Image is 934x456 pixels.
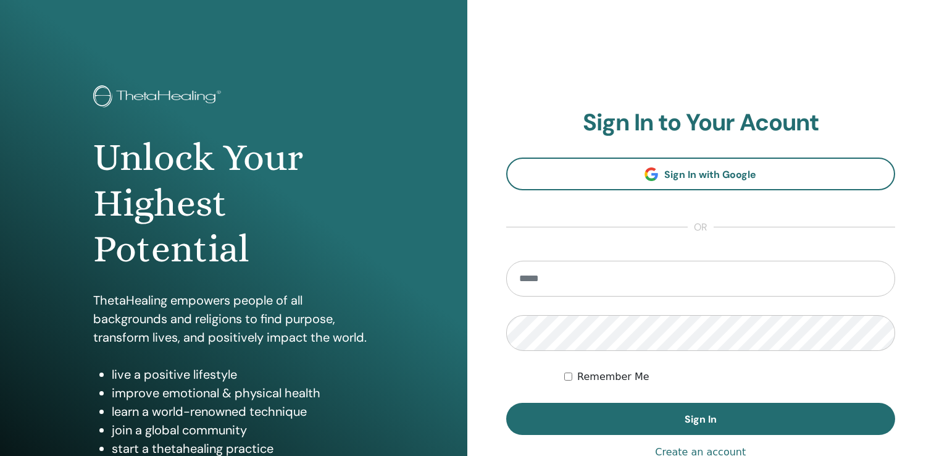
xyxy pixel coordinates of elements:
[112,384,373,402] li: improve emotional & physical health
[664,168,756,181] span: Sign In with Google
[506,109,896,137] h2: Sign In to Your Acount
[564,369,895,384] div: Keep me authenticated indefinitely or until I manually logout
[688,220,714,235] span: or
[93,291,373,347] p: ThetaHealing empowers people of all backgrounds and religions to find purpose, transform lives, a...
[112,402,373,421] li: learn a world-renowned technique
[577,369,649,384] label: Remember Me
[506,158,896,190] a: Sign In with Google
[112,365,373,384] li: live a positive lifestyle
[685,413,717,426] span: Sign In
[93,135,373,272] h1: Unlock Your Highest Potential
[506,403,896,435] button: Sign In
[112,421,373,439] li: join a global community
